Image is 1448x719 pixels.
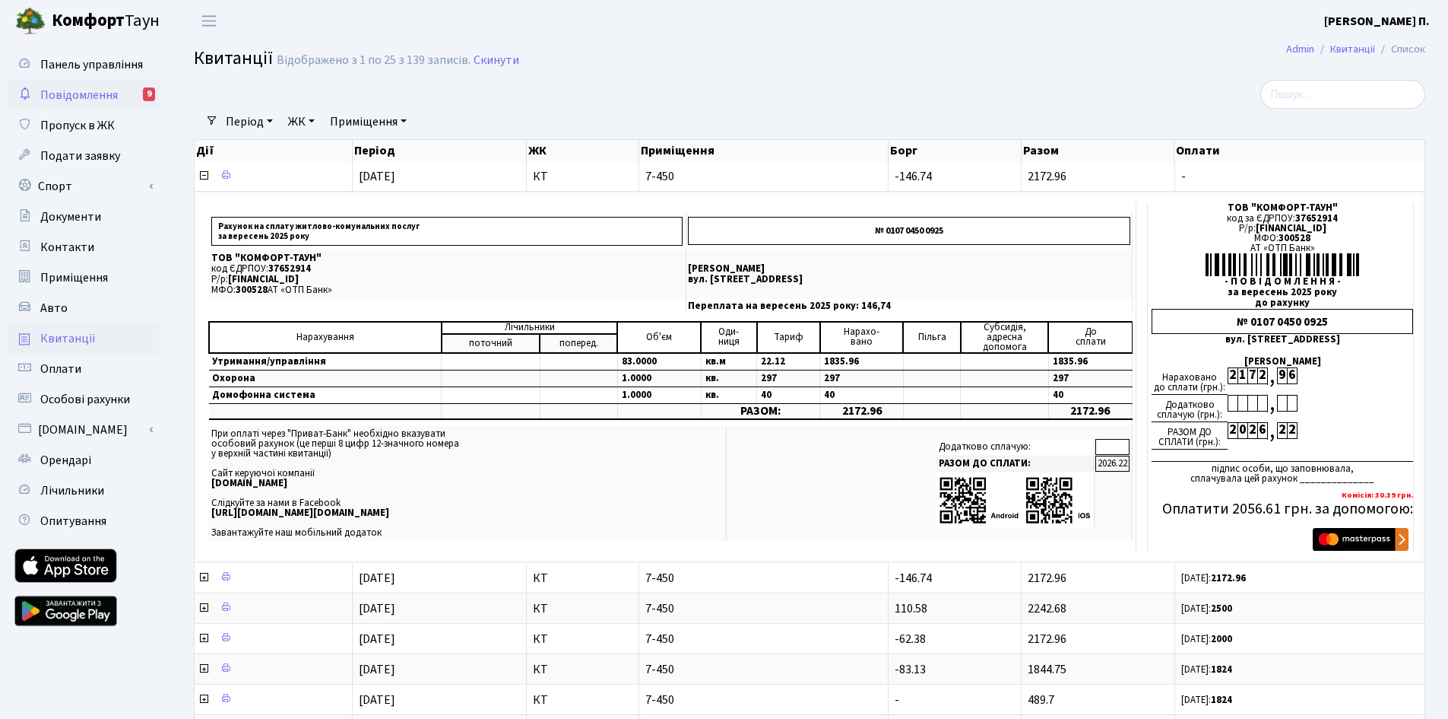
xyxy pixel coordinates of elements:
div: за вересень 2025 року [1152,288,1413,297]
span: Квитанції [40,330,96,347]
a: Повідомлення9 [8,80,160,110]
b: 2000 [1211,632,1232,646]
p: Переплата на вересень 2025 року: 146,74 [688,301,1130,311]
div: , [1267,422,1277,440]
span: КТ [533,633,632,645]
span: Опитування [40,513,106,530]
small: [DATE]: [1181,632,1232,646]
small: [DATE]: [1181,663,1232,676]
span: КТ [533,694,632,706]
td: 83.0000 [617,353,701,371]
td: 40 [820,387,904,403]
div: 0 [1237,422,1247,439]
div: Додатково сплачую (грн.): [1152,395,1228,422]
div: код за ЄДРПОУ: [1152,214,1413,224]
img: Masterpass [1313,528,1408,551]
nav: breadcrumb [1263,33,1448,65]
a: Особові рахунки [8,384,160,415]
img: logo.png [15,6,46,37]
span: [DATE] [359,600,395,617]
th: ЖК [527,140,639,161]
td: кв. [701,370,756,387]
td: 40 [1048,387,1132,403]
span: 300528 [236,283,268,297]
div: до рахунку [1152,298,1413,308]
div: Відображено з 1 по 25 з 139 записів. [277,53,471,68]
span: КТ [533,572,632,584]
div: ТОВ "КОМФОРТ-ТАУН" [1152,203,1413,213]
b: [PERSON_NAME] П. [1324,13,1430,30]
div: 2 [1247,422,1257,439]
span: -146.74 [895,168,932,185]
span: 37652914 [1295,212,1338,225]
h5: Оплатити 2056.61 грн. за допомогою: [1152,500,1413,518]
div: МФО: [1152,234,1413,243]
td: Субсидія, адресна допомога [961,322,1049,353]
td: Лічильники [442,322,618,334]
td: 1835.96 [820,353,904,371]
b: 2172.96 [1211,571,1246,585]
td: Об'єм [617,322,701,353]
span: -62.38 [895,631,926,647]
td: Пільга [903,322,960,353]
span: [DATE] [359,631,395,647]
a: Документи [8,202,160,232]
span: Орендарі [40,452,91,469]
a: Приміщення [8,262,160,293]
a: [DOMAIN_NAME] [8,415,160,445]
span: 7-450 [645,603,882,615]
span: 2172.96 [1028,631,1066,647]
span: 7-450 [645,663,882,676]
small: [DATE]: [1181,693,1232,707]
a: Скинути [474,53,519,68]
th: Борг [889,140,1022,161]
div: Нараховано до сплати (грн.): [1152,367,1228,395]
small: [DATE]: [1181,571,1246,585]
span: Оплати [40,361,81,377]
a: Квитанції [1330,41,1375,57]
td: Нарахо- вано [820,322,904,353]
span: 300528 [1278,231,1310,245]
td: 297 [1048,370,1132,387]
th: Разом [1022,140,1174,161]
td: До cплати [1048,322,1132,353]
span: 489.7 [1028,692,1054,708]
div: 1 [1237,367,1247,384]
a: Орендарі [8,445,160,476]
img: apps-qrcodes.png [939,476,1091,525]
div: 2 [1287,422,1297,439]
input: Пошук... [1260,80,1425,109]
td: 1.0000 [617,387,701,403]
small: [DATE]: [1181,602,1232,616]
div: підпис особи, що заповнювала, сплачувала цей рахунок ______________ [1152,461,1413,484]
span: Документи [40,208,101,225]
span: 2172.96 [1028,168,1066,185]
p: МФО: АТ «ОТП Банк» [211,285,683,295]
p: Рахунок на сплату житлово-комунальних послуг за вересень 2025 року [211,217,683,246]
div: вул. [STREET_ADDRESS] [1152,335,1413,345]
span: - [895,692,899,708]
td: Тариф [757,322,820,353]
a: Квитанції [8,323,160,354]
div: 2 [1277,422,1287,439]
span: 2242.68 [1028,600,1066,617]
td: кв. [701,387,756,403]
td: 22.12 [757,353,820,371]
span: -83.13 [895,661,926,678]
p: [PERSON_NAME] [688,264,1130,274]
div: Р/р: [1152,224,1413,234]
button: Переключити навігацію [190,8,228,33]
p: Р/р: [211,275,683,285]
a: ЖК [282,109,321,135]
span: - [1181,170,1419,183]
div: 9 [1277,367,1287,384]
span: [DATE] [359,570,395,587]
div: 6 [1257,422,1267,439]
div: , [1267,395,1277,412]
td: Нарахування [209,322,442,353]
div: 2 [1257,367,1267,384]
a: Спорт [8,171,160,202]
span: Контакти [40,239,94,256]
span: -146.74 [895,570,932,587]
span: [DATE] [359,168,395,185]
